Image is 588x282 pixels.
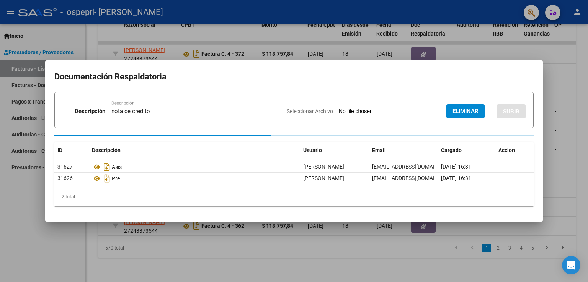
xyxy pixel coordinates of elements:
[92,172,297,185] div: Pre
[300,142,369,159] datatable-header-cell: Usuario
[287,108,333,114] span: Seleccionar Archivo
[57,147,62,153] span: ID
[303,164,344,170] span: [PERSON_NAME]
[92,161,297,173] div: Asis
[369,142,438,159] datatable-header-cell: Email
[452,108,479,115] span: Eliminar
[75,107,105,116] p: Descripción
[54,142,89,159] datatable-header-cell: ID
[57,175,73,181] span: 31626
[102,161,112,173] i: Descargar documento
[54,70,534,84] h2: Documentación Respaldatoria
[441,147,462,153] span: Cargado
[372,147,386,153] span: Email
[446,104,485,118] button: Eliminar
[92,147,121,153] span: Descripción
[102,172,112,185] i: Descargar documento
[441,164,471,170] span: [DATE] 16:31
[562,256,580,274] div: Open Intercom Messenger
[495,142,534,159] datatable-header-cell: Accion
[303,175,344,181] span: [PERSON_NAME]
[503,108,519,115] span: SUBIR
[372,164,457,170] span: [EMAIL_ADDRESS][DOMAIN_NAME]
[303,147,322,153] span: Usuario
[497,104,526,118] button: SUBIR
[372,175,457,181] span: [EMAIL_ADDRESS][DOMAIN_NAME]
[498,147,515,153] span: Accion
[441,175,471,181] span: [DATE] 16:31
[438,142,495,159] datatable-header-cell: Cargado
[54,187,534,206] div: 2 total
[89,142,300,159] datatable-header-cell: Descripción
[57,164,73,170] span: 31627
